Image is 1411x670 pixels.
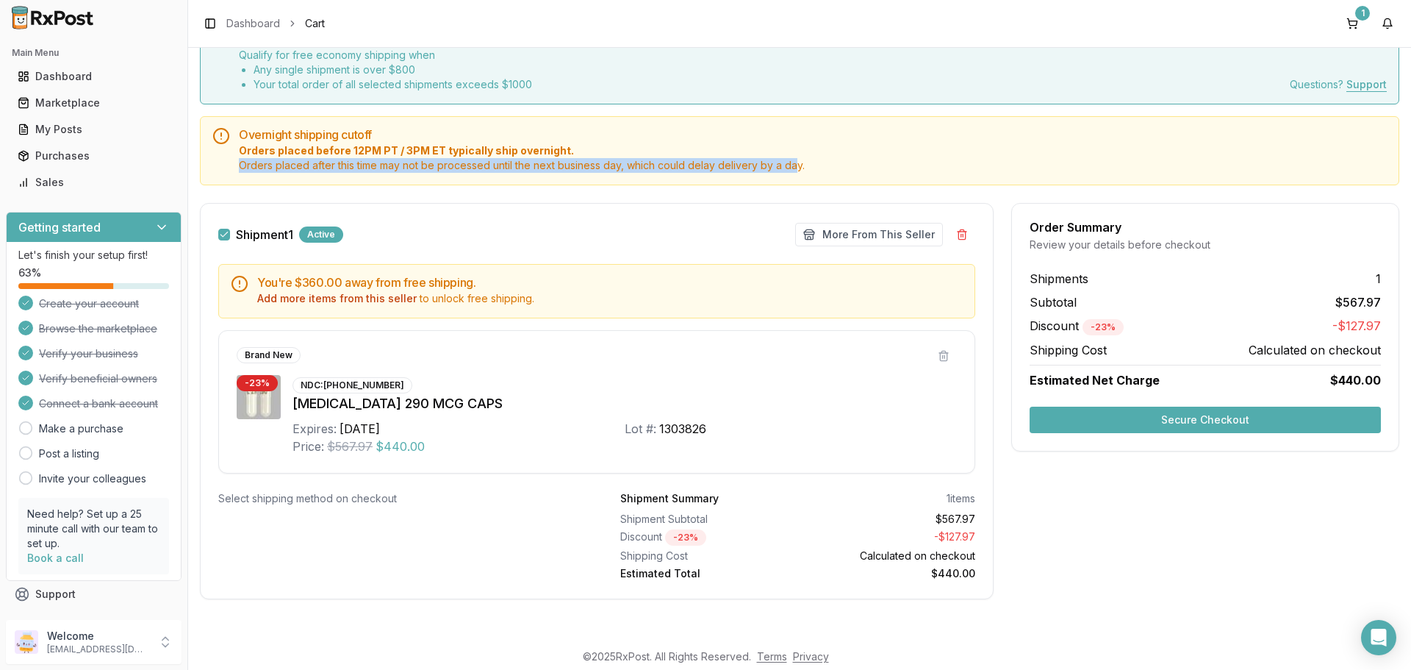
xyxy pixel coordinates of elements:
p: Need help? Set up a 25 minute call with our team to set up. [27,507,160,551]
a: Post a listing [39,446,99,461]
h3: Getting started [18,218,101,236]
div: Qualify for free economy shipping when [239,48,532,92]
div: [DATE] [340,420,380,438]
img: Linzess 290 MCG CAPS [237,375,281,419]
div: Shipping Cost [620,549,792,563]
span: $440.00 [376,438,425,455]
div: Shipment Subtotal [620,512,792,527]
div: Estimated Total [620,566,792,581]
div: Calculated on checkout [804,549,976,563]
li: Your total order of all selected shipments exceeds $ 1000 [254,77,532,92]
div: $567.97 [804,512,976,527]
div: - 23 % [665,530,706,546]
span: $567.97 [1335,293,1381,311]
button: Add more items from this seller [257,291,417,306]
button: Secure Checkout [1030,407,1381,433]
div: Sales [18,175,170,190]
button: Dashboard [6,65,182,88]
span: Verify your business [39,346,138,361]
div: Lot #: [625,420,656,438]
div: Active [299,227,343,243]
span: Shipping Cost [1030,341,1107,359]
div: Discount [620,530,792,546]
div: My Posts [18,122,170,137]
div: - 23 % [237,375,278,391]
img: User avatar [15,630,38,654]
a: Dashboard [12,63,176,90]
span: -$127.97 [1332,317,1381,335]
label: Shipment 1 [236,229,293,240]
a: Marketplace [12,90,176,116]
a: My Posts [12,116,176,143]
button: 1 [1340,12,1364,35]
p: Welcome [47,629,149,644]
h5: You're $360.00 away from free shipping. [257,277,963,288]
div: Brand New [237,347,301,363]
button: More From This Seller [795,223,943,246]
div: Order Summary [1030,221,1381,233]
div: Questions? [1290,77,1387,92]
span: Calculated on checkout [1249,341,1381,359]
span: Connect a bank account [39,396,158,411]
span: Verify beneficial owners [39,371,157,386]
span: Create your account [39,296,139,311]
li: Any single shipment is over $ 800 [254,63,532,77]
div: $440.00 [804,566,976,581]
button: Purchases [6,144,182,168]
div: Select shipping method on checkout [218,491,573,506]
div: 1 items [947,491,975,506]
a: Purchases [12,143,176,169]
div: Review your details before checkout [1030,238,1381,252]
a: Sales [12,169,176,196]
img: RxPost Logo [6,6,100,29]
button: Sales [6,171,182,194]
span: Feedback [35,613,85,628]
div: - $127.97 [804,530,976,546]
nav: breadcrumb [226,16,325,31]
span: Subtotal [1030,293,1077,311]
span: 1 [1376,270,1381,288]
div: Price: [292,438,324,455]
div: Expires: [292,420,337,438]
a: Invite your colleagues [39,471,146,486]
span: Discount [1030,318,1124,333]
span: 63 % [18,265,41,280]
span: Cart [305,16,325,31]
div: to unlock free shipping. [257,291,963,306]
button: Marketplace [6,91,182,115]
span: $440.00 [1330,371,1381,389]
a: Privacy [793,650,829,663]
a: Dashboard [226,16,280,31]
div: Open Intercom Messenger [1361,620,1396,655]
h2: Main Menu [12,47,176,59]
button: My Posts [6,118,182,141]
div: Dashboard [18,69,170,84]
a: Make a purchase [39,421,123,436]
p: [EMAIL_ADDRESS][DOMAIN_NAME] [47,644,149,655]
a: Terms [757,650,787,663]
button: Support [6,581,182,607]
div: 1 [1355,6,1370,21]
div: - 23 % [1083,319,1124,335]
span: Orders placed before 12PM PT / 3PM ET typically ship overnight. [239,143,1387,158]
span: $567.97 [327,438,373,455]
button: Feedback [6,607,182,634]
span: Estimated Net Charge [1030,373,1160,388]
div: Purchases [18,149,170,163]
span: Browse the marketplace [39,321,157,336]
div: Marketplace [18,96,170,110]
span: Shipments [1030,270,1088,288]
h5: Overnight shipping cutoff [239,129,1387,140]
a: Book a call [27,552,84,564]
div: Shipment Summary [620,491,719,506]
div: 1303826 [659,420,706,438]
p: Let's finish your setup first! [18,248,169,263]
div: NDC: [PHONE_NUMBER] [292,377,412,393]
span: Orders placed after this time may not be processed until the next business day, which could delay... [239,158,1387,173]
div: [MEDICAL_DATA] 290 MCG CAPS [292,393,957,414]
